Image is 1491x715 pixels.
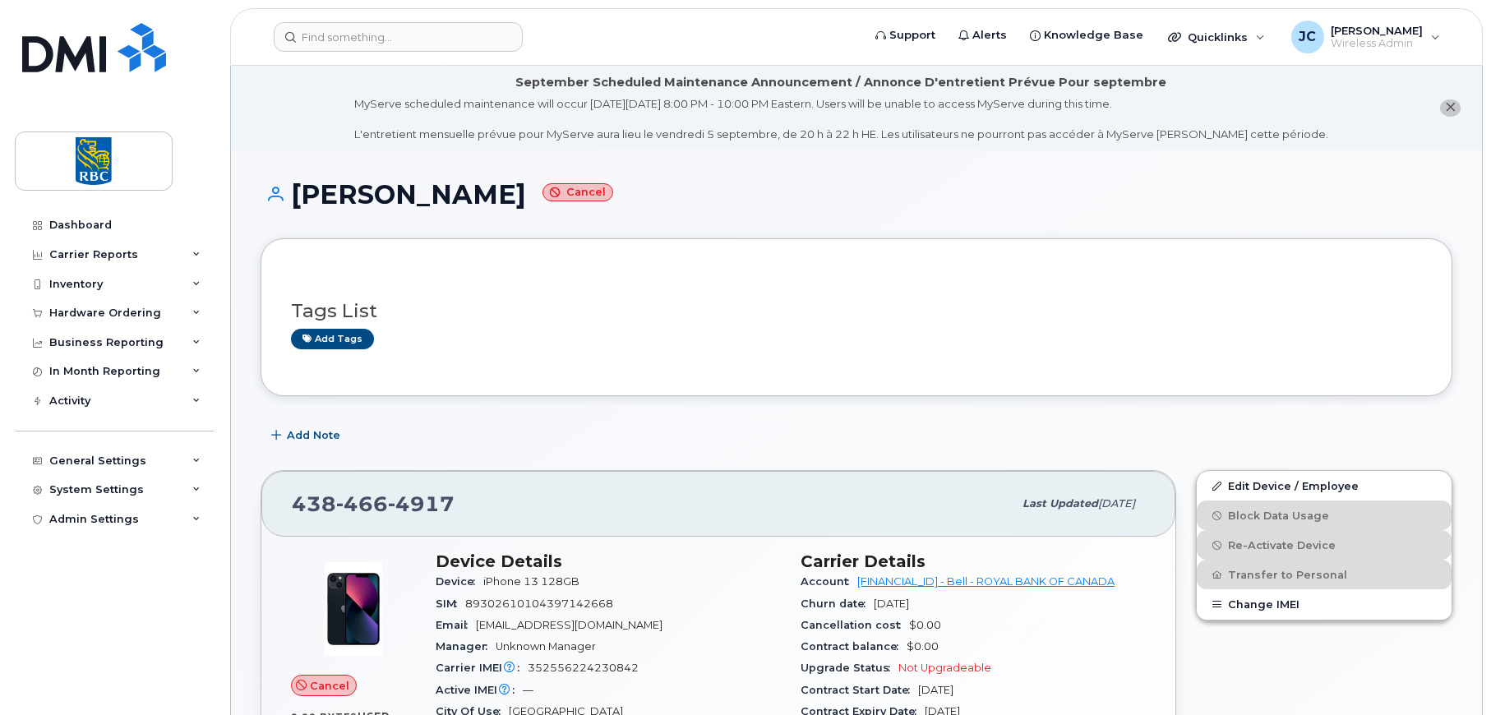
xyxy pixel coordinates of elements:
span: [EMAIL_ADDRESS][DOMAIN_NAME] [476,619,662,631]
span: [DATE] [874,597,909,610]
span: Not Upgradeable [898,662,991,674]
a: [FINANCIAL_ID] - Bell - ROYAL BANK OF CANADA [857,575,1115,588]
span: Device [436,575,483,588]
span: Add Note [287,427,340,443]
span: Unknown Manager [496,640,596,653]
span: — [523,684,533,696]
span: Contract balance [801,640,907,653]
button: Re-Activate Device [1197,530,1452,560]
span: Contract Start Date [801,684,918,696]
h3: Carrier Details [801,551,1146,571]
span: Cancellation cost [801,619,909,631]
h1: [PERSON_NAME] [261,180,1452,209]
span: Account [801,575,857,588]
a: Add tags [291,329,374,349]
span: $0.00 [907,640,939,653]
span: Email [436,619,476,631]
span: Upgrade Status [801,662,898,674]
a: Edit Device / Employee [1197,471,1452,501]
span: 438 [292,491,455,516]
span: Churn date [801,597,874,610]
h3: Tags List [291,301,1422,321]
span: Last updated [1022,497,1098,510]
span: Manager [436,640,496,653]
span: Carrier IMEI [436,662,528,674]
button: close notification [1440,99,1461,117]
span: Active IMEI [436,684,523,696]
span: iPhone 13 128GB [483,575,579,588]
span: Cancel [310,678,349,694]
span: SIM [436,597,465,610]
img: image20231002-3703462-1ig824h.jpeg [304,560,403,658]
span: 466 [336,491,388,516]
div: MyServe scheduled maintenance will occur [DATE][DATE] 8:00 PM - 10:00 PM Eastern. Users will be u... [354,96,1328,142]
button: Transfer to Personal [1197,560,1452,589]
div: September Scheduled Maintenance Announcement / Annonce D'entretient Prévue Pour septembre [515,74,1166,91]
span: [DATE] [918,684,953,696]
button: Change IMEI [1197,589,1452,619]
span: $0.00 [909,619,941,631]
small: Cancel [542,183,613,202]
button: Block Data Usage [1197,501,1452,530]
span: [DATE] [1098,497,1135,510]
button: Add Note [261,421,354,450]
span: Re-Activate Device [1228,539,1336,551]
span: 4917 [388,491,455,516]
h3: Device Details [436,551,781,571]
span: 89302610104397142668 [465,597,613,610]
span: 352556224230842 [528,662,639,674]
